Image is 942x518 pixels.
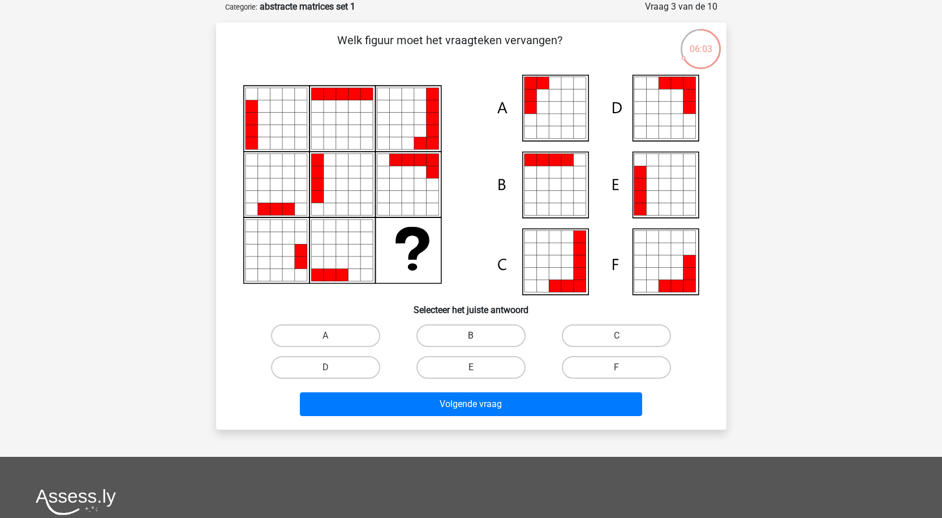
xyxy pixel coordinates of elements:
p: Welk figuur moet het vraagteken vervangen? [234,32,666,66]
button: Volgende vraag [300,392,642,416]
label: D [271,356,380,379]
small: Categorie: [225,3,257,11]
label: E [416,356,526,379]
label: A [271,324,380,347]
label: F [562,356,671,379]
strong: abstracte matrices set 1 [260,1,355,12]
img: Assessly logo [36,489,116,515]
label: C [562,324,671,347]
div: 06:03 [679,28,722,56]
h6: Selecteer het juiste antwoord [234,296,708,315]
label: B [416,324,526,347]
